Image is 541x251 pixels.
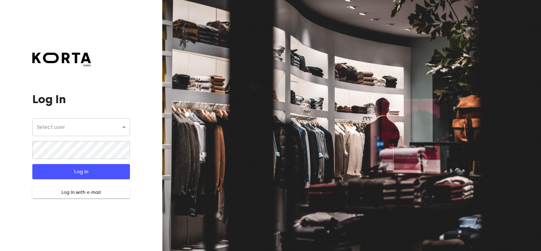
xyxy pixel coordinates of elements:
div: ​ [32,118,130,136]
span: Log In with e-mail [37,189,125,197]
h1: Log In [32,93,130,106]
button: Log In [32,164,130,179]
span: Log In [42,168,119,176]
button: Log In with e-mail [32,187,130,199]
img: Korta [32,53,91,63]
a: beta [32,53,91,68]
span: beta [32,63,91,68]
